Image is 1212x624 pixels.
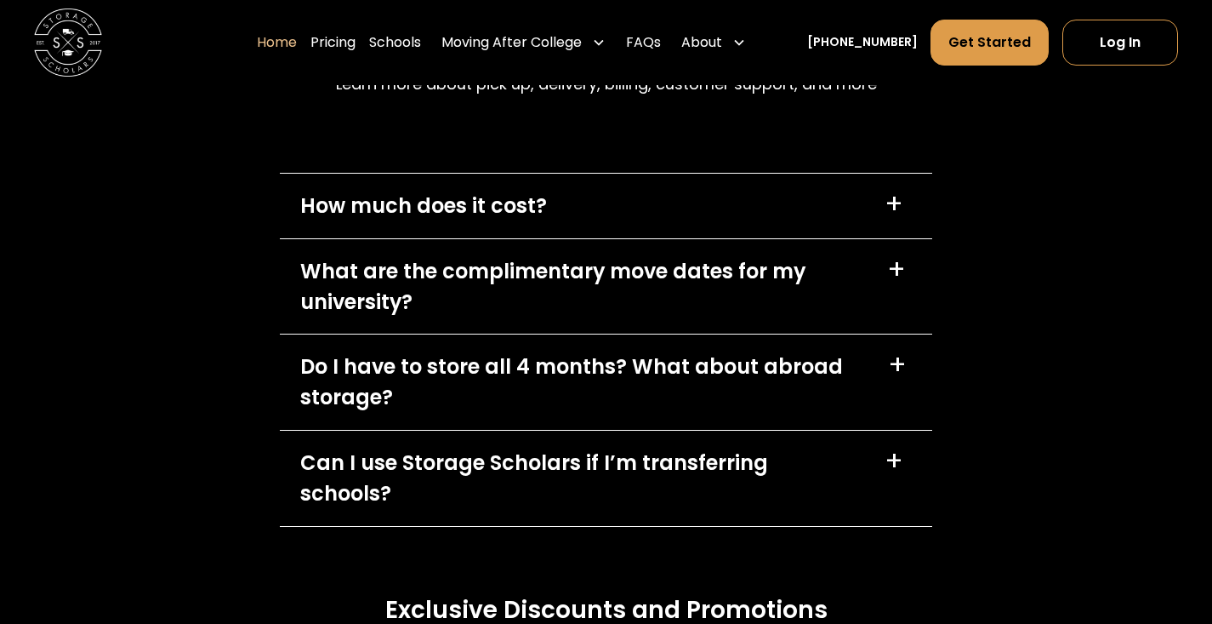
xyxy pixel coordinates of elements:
[888,352,907,379] div: +
[887,256,906,283] div: +
[441,32,582,53] div: Moving After College
[310,19,356,66] a: Pricing
[681,32,722,53] div: About
[885,191,903,218] div: +
[1062,20,1178,66] a: Log In
[435,19,612,66] div: Moving After College
[930,20,1049,66] a: Get Started
[300,191,547,221] div: How much does it cost?
[300,256,867,318] div: What are the complimentary move dates for my university?
[674,19,753,66] div: About
[257,19,297,66] a: Home
[626,19,661,66] a: FAQs
[369,19,421,66] a: Schools
[34,9,102,77] img: Storage Scholars main logo
[300,352,867,413] div: Do I have to store all 4 months? What about abroad storage?
[885,448,903,475] div: +
[807,33,918,51] a: [PHONE_NUMBER]
[300,448,864,509] div: Can I use Storage Scholars if I’m transferring schools?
